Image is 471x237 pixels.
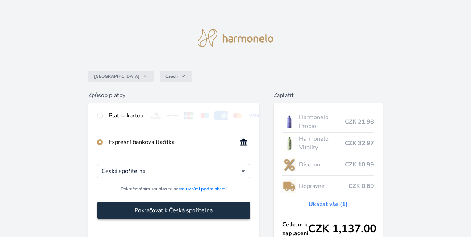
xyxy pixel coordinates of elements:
[94,73,140,79] span: [GEOGRAPHIC_DATA]
[282,156,296,174] img: discount-lo.png
[299,134,345,152] span: Harmonelo Vitality
[182,111,196,120] img: jcb.svg
[237,138,250,146] img: onlineBanking_CZ.svg
[109,138,231,146] div: Expresní banková tlačítka
[299,160,342,169] span: Discount
[134,206,213,215] span: Pokračovat k Česká spořitelna
[299,182,349,190] span: Dopravné
[88,91,259,100] h6: Způsob platby
[345,117,374,126] span: CZK 21.98
[247,111,261,120] img: visa.svg
[166,111,179,120] img: discover.svg
[309,200,348,209] a: Ukázat vše (1)
[214,111,228,120] img: amex.svg
[282,134,296,152] img: CLEAN_VITALITY_se_stinem_x-lo.jpg
[198,111,212,120] img: maestro.svg
[274,91,383,100] h6: Zaplatit
[342,160,374,169] span: -CZK 10.99
[102,167,241,176] input: Hledat...
[88,71,154,82] button: [GEOGRAPHIC_DATA]
[149,111,163,120] img: diners.svg
[160,71,192,82] button: Czech
[178,186,227,192] a: smluvními podmínkami
[97,202,250,219] button: Pokračovat k Česká spořitelna
[299,113,345,130] span: Harmonelo Probio
[121,186,227,193] span: Pokračováním souhlasíte se
[282,113,296,131] img: CLEAN_PROBIO_se_stinem_x-lo.jpg
[349,182,374,190] span: CZK 0.69
[282,177,296,195] img: delivery-lo.png
[308,222,377,236] span: CZK 1,137.00
[345,139,374,148] span: CZK 32.97
[109,111,144,120] div: Platba kartou
[198,29,273,47] img: logo.svg
[231,111,244,120] img: mc.svg
[165,73,178,79] span: Czech
[97,164,250,178] div: Česká spořitelna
